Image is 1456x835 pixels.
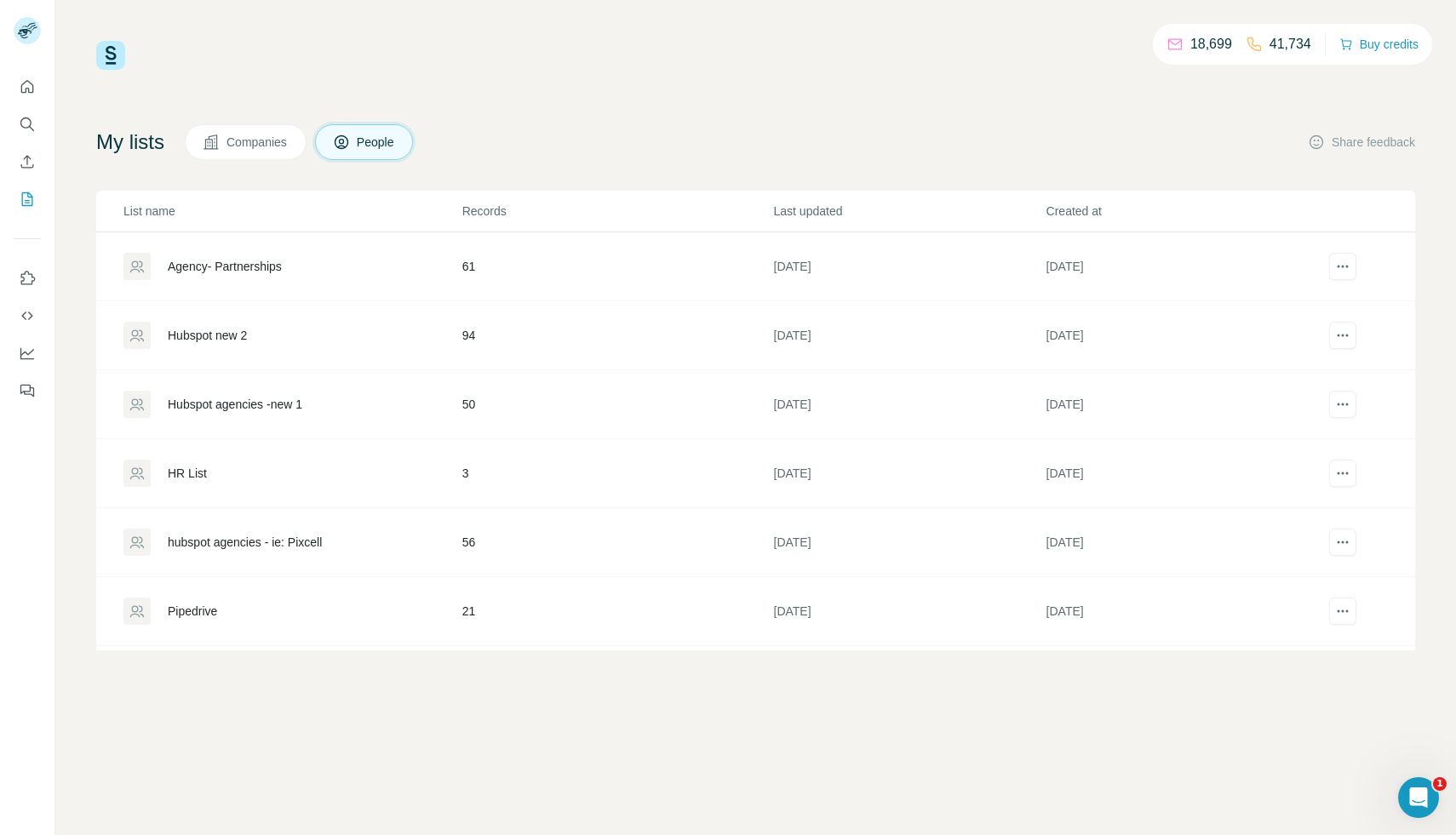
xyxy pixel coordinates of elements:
[773,370,1046,439] td: [DATE]
[461,508,773,577] td: 56
[773,301,1046,370] td: [DATE]
[14,109,41,140] button: Search
[14,375,41,406] button: Feedback
[14,338,41,369] button: Dashboard
[461,439,773,508] td: 3
[461,370,773,439] td: 50
[1190,34,1232,54] p: 18,699
[226,134,289,151] span: Companies
[14,71,41,102] button: Quick start
[168,258,282,275] div: Agency- Partnerships
[1046,203,1317,220] p: Created at
[461,577,773,646] td: 21
[461,646,773,715] td: 62
[14,146,41,177] button: Enrich CSV
[773,232,1046,301] td: [DATE]
[462,203,772,220] p: Records
[123,203,461,220] p: List name
[1433,777,1447,791] span: 1
[168,534,322,551] div: hubspot agencies - ie: Pixcell
[773,577,1046,646] td: [DATE]
[773,646,1046,715] td: [DATE]
[1046,370,1318,439] td: [DATE]
[168,396,302,413] div: Hubspot agencies -new 1
[1329,322,1356,349] button: actions
[1046,646,1318,715] td: [DATE]
[14,263,41,294] button: Use Surfe on LinkedIn
[14,17,41,44] img: Avatar
[461,301,773,370] td: 94
[168,603,217,620] div: Pipedrive
[1398,777,1439,818] iframe: Intercom live chat
[168,327,247,344] div: Hubspot new 2
[1046,508,1318,577] td: [DATE]
[96,129,164,156] h4: My lists
[1329,253,1356,280] button: actions
[1046,301,1318,370] td: [DATE]
[1270,34,1311,54] p: 41,734
[1329,391,1356,418] button: actions
[773,439,1046,508] td: [DATE]
[1329,529,1356,556] button: actions
[96,41,125,70] img: Surfe Logo
[14,184,41,214] button: My lists
[1308,134,1415,151] button: Share feedback
[1046,439,1318,508] td: [DATE]
[774,203,1045,220] p: Last updated
[14,300,41,331] button: Use Surfe API
[1329,598,1356,625] button: actions
[773,508,1046,577] td: [DATE]
[461,232,773,301] td: 61
[1046,232,1318,301] td: [DATE]
[1046,577,1318,646] td: [DATE]
[357,134,396,151] span: People
[1339,32,1419,56] button: Buy credits
[1329,460,1356,487] button: actions
[168,465,207,482] div: HR List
